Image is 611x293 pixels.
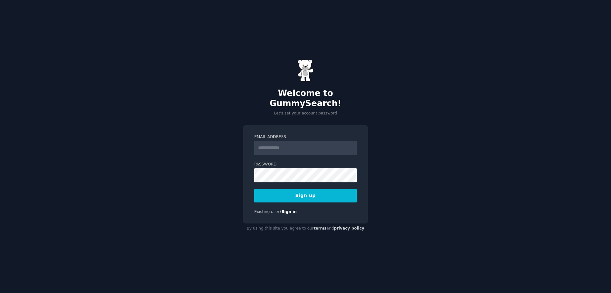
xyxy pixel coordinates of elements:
h2: Welcome to GummySearch! [243,88,368,108]
a: Sign in [282,209,297,214]
a: privacy policy [334,226,364,231]
span: Existing user? [254,209,282,214]
label: Email Address [254,134,357,140]
img: Gummy Bear [298,59,313,82]
label: Password [254,162,357,167]
div: By using this site you agree to our and [243,223,368,234]
a: terms [314,226,327,231]
button: Sign up [254,189,357,202]
p: Let's set your account password [243,111,368,116]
